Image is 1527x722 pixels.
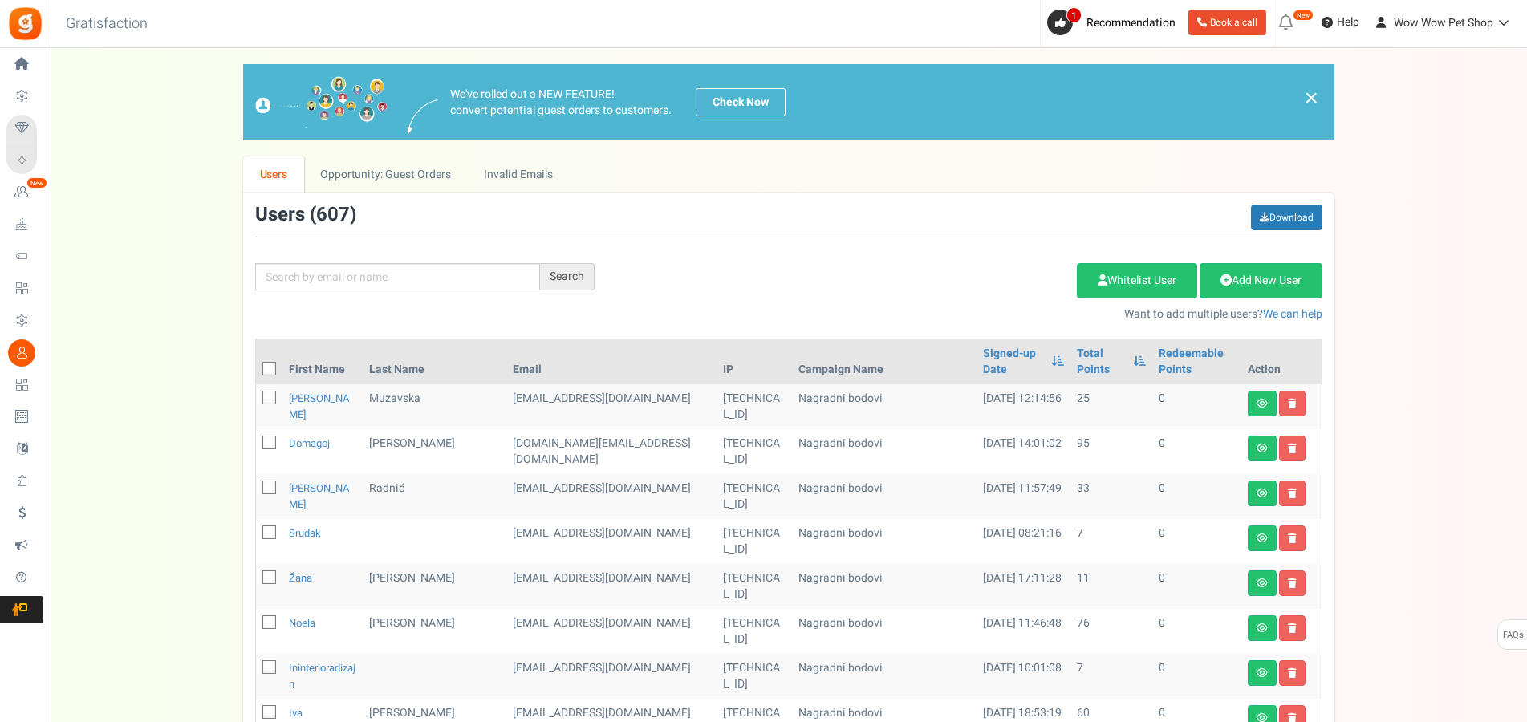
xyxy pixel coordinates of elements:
[363,339,506,384] th: Last Name
[450,87,672,119] p: We've rolled out a NEW FEATURE! convert potential guest orders to customers.
[1257,444,1268,453] i: View details
[1257,668,1268,678] i: View details
[717,609,792,654] td: [TECHNICAL_ID]
[1257,399,1268,408] i: View details
[506,429,717,474] td: [DOMAIN_NAME][EMAIL_ADDRESS][DOMAIN_NAME]
[1288,578,1297,588] i: Delete user
[243,156,304,193] a: Users
[1159,346,1235,378] a: Redeemable Points
[792,474,977,519] td: Nagradni bodovi
[1288,444,1297,453] i: Delete user
[289,705,303,720] a: Iva
[792,519,977,564] td: Nagradni bodovi
[1152,429,1241,474] td: 0
[792,564,977,609] td: Nagradni bodovi
[1288,489,1297,498] i: Delete user
[792,339,977,384] th: Campaign Name
[363,474,506,519] td: Radnić
[1086,14,1176,31] span: Recommendation
[1077,346,1124,378] a: Total Points
[289,660,355,692] a: ininterioradizajn
[717,339,792,384] th: IP
[1288,533,1297,543] i: Delete user
[289,391,350,422] a: [PERSON_NAME]
[717,384,792,429] td: [TECHNICAL_ID]
[717,474,792,519] td: [TECHNICAL_ID]
[1257,533,1268,543] i: View details
[1288,623,1297,633] i: Delete user
[363,384,506,429] td: Muzavska
[792,429,977,474] td: Nagradni bodovi
[363,429,506,474] td: [PERSON_NAME]
[48,8,165,40] h3: Gratisfaction
[1070,474,1151,519] td: 33
[289,615,315,631] a: Noela
[316,201,350,229] span: 607
[506,339,717,384] th: Email
[1070,609,1151,654] td: 76
[983,346,1043,378] a: Signed-up Date
[1241,339,1322,384] th: Action
[506,519,717,564] td: customer
[282,339,363,384] th: First Name
[1304,88,1318,107] a: ×
[977,654,1070,699] td: [DATE] 10:01:08
[255,76,388,128] img: images
[506,609,717,654] td: [EMAIL_ADDRESS][DOMAIN_NAME]
[26,177,47,189] em: New
[408,99,438,134] img: images
[540,263,595,290] div: Search
[977,564,1070,609] td: [DATE] 17:11:28
[792,384,977,429] td: Nagradni bodovi
[506,384,717,429] td: [EMAIL_ADDRESS][DOMAIN_NAME]
[1047,10,1182,35] a: 1 Recommendation
[289,570,312,586] a: Žana
[1070,429,1151,474] td: 95
[1257,489,1268,498] i: View details
[696,88,786,116] a: Check Now
[1394,14,1493,31] span: Wow Wow Pet Shop
[977,519,1070,564] td: [DATE] 08:21:16
[363,564,506,609] td: [PERSON_NAME]
[255,205,356,225] h3: Users ( )
[792,609,977,654] td: Nagradni bodovi
[977,429,1070,474] td: [DATE] 14:01:02
[977,474,1070,519] td: [DATE] 11:57:49
[468,156,570,193] a: Invalid Emails
[1077,263,1197,298] a: Whitelist User
[1070,519,1151,564] td: 7
[304,156,467,193] a: Opportunity: Guest Orders
[289,525,321,541] a: srudak
[619,306,1322,322] p: Want to add multiple users?
[1315,10,1366,35] a: Help
[289,436,330,451] a: Domagoj
[1263,306,1322,322] a: We can help
[1070,564,1151,609] td: 11
[717,654,792,699] td: [TECHNICAL_ID]
[1070,384,1151,429] td: 25
[255,263,540,290] input: Search by email or name
[977,384,1070,429] td: [DATE] 12:14:56
[506,564,717,609] td: [EMAIL_ADDRESS][DOMAIN_NAME]
[506,654,717,699] td: [EMAIL_ADDRESS][DOMAIN_NAME]
[1070,654,1151,699] td: 7
[6,179,43,206] a: New
[7,6,43,42] img: Gratisfaction
[792,654,977,699] td: Nagradni bodovi
[977,609,1070,654] td: [DATE] 11:46:48
[506,474,717,519] td: [EMAIL_ADDRESS][DOMAIN_NAME]
[1257,623,1268,633] i: View details
[1251,205,1322,230] a: Download
[717,429,792,474] td: [TECHNICAL_ID]
[1152,384,1241,429] td: 0
[1200,263,1322,298] a: Add New User
[363,609,506,654] td: [PERSON_NAME]
[1293,10,1314,21] em: New
[1152,609,1241,654] td: 0
[717,564,792,609] td: [TECHNICAL_ID]
[1188,10,1266,35] a: Book a call
[717,519,792,564] td: [TECHNICAL_ID]
[1288,399,1297,408] i: Delete user
[1502,620,1524,651] span: FAQs
[1066,7,1082,23] span: 1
